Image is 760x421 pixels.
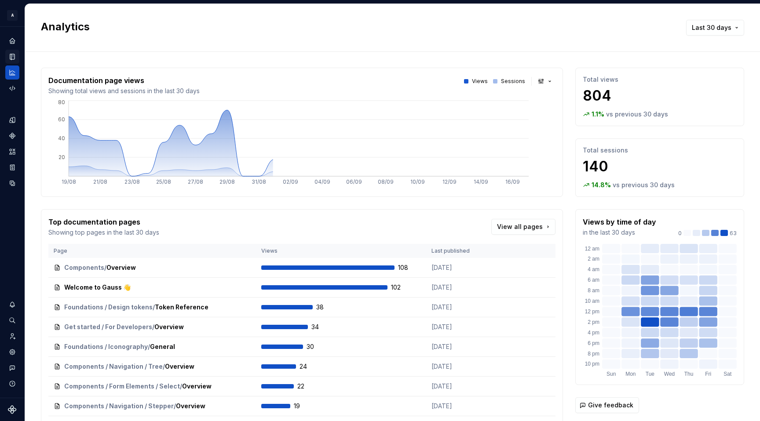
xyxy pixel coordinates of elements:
div: 63 [678,230,737,237]
span: Get started / For Developers [64,323,152,331]
text: 10 pm [585,361,599,367]
text: 12 pm [585,308,599,315]
p: Views by time of day [583,217,656,227]
a: Home [5,34,19,48]
span: / [180,382,182,391]
p: [DATE] [431,402,497,410]
p: Showing top pages in the last 30 days [48,228,159,237]
div: Settings [5,345,19,359]
text: 10 am [585,298,599,304]
span: 24 [300,362,322,371]
span: Give feedback [588,401,633,410]
h2: Analytics [41,20,672,34]
a: Code automation [5,81,19,95]
a: Data sources [5,176,19,190]
a: View all pages [491,219,555,235]
tspan: 19/08 [62,178,76,185]
svg: Supernova Logo [8,405,17,414]
span: Overview [106,263,136,272]
p: [DATE] [431,283,497,292]
span: / [174,402,176,410]
span: Token Reference [155,303,208,312]
text: Thu [684,371,694,377]
span: 108 [398,263,421,272]
tspan: 06/09 [346,178,362,185]
span: / [152,323,154,331]
span: Foundations / Design tokens [64,303,153,312]
a: Analytics [5,65,19,80]
span: General [150,342,175,351]
p: [DATE] [431,362,497,371]
button: Contact support [5,361,19,375]
p: Sessions [501,78,525,85]
p: Views [472,78,488,85]
button: Last 30 days [686,20,744,36]
p: [DATE] [431,342,497,351]
tspan: 27/08 [188,178,203,185]
text: 8 pm [588,351,599,357]
a: Storybook stories [5,160,19,174]
text: 8 am [588,287,599,294]
div: A [7,10,18,21]
tspan: 16/09 [505,178,520,185]
text: Fri [705,371,711,377]
p: Total sessions [583,146,737,155]
tspan: 80 [58,99,65,105]
span: Components [64,263,104,272]
span: Overview [176,402,205,410]
span: / [163,362,165,371]
p: Showing total views and sessions in the last 30 days [48,87,200,95]
button: A [2,6,23,25]
tspan: 60 [58,116,65,123]
p: [DATE] [431,263,497,272]
button: Give feedback [575,397,639,413]
p: vs previous 30 days [606,110,668,119]
tspan: 25/08 [156,178,171,185]
a: Documentation [5,50,19,64]
button: Search ⌘K [5,313,19,327]
p: [DATE] [431,382,497,391]
tspan: 02/09 [283,178,298,185]
p: 14.8 % [592,181,611,189]
span: 22 [297,382,320,391]
tspan: 04/09 [314,178,330,185]
a: Components [5,129,19,143]
span: Overview [165,362,194,371]
span: 34 [311,323,334,331]
a: Assets [5,145,19,159]
span: View all pages [497,222,543,231]
text: 4 pm [588,330,599,336]
p: [DATE] [431,323,497,331]
span: Last 30 days [692,23,731,32]
p: 804 [583,87,737,105]
span: Components / Form Elements / Select [64,382,180,391]
tspan: 40 [58,135,65,142]
span: Foundations / Iconography [64,342,148,351]
span: 19 [294,402,317,410]
p: 140 [583,158,737,175]
div: Design tokens [5,113,19,127]
tspan: 20 [58,154,65,160]
p: Documentation page views [48,75,200,86]
span: Components / Navigation / Tree [64,362,163,371]
button: Notifications [5,298,19,312]
text: 2 pm [588,319,599,325]
a: Invite team [5,329,19,343]
span: Overview [182,382,212,391]
span: / [148,342,150,351]
tspan: 31/08 [252,178,266,185]
span: Welcome to Gauss 👋 [64,283,131,292]
tspan: 08/09 [378,178,394,185]
p: 0 [678,230,682,237]
text: Mon [625,371,636,377]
